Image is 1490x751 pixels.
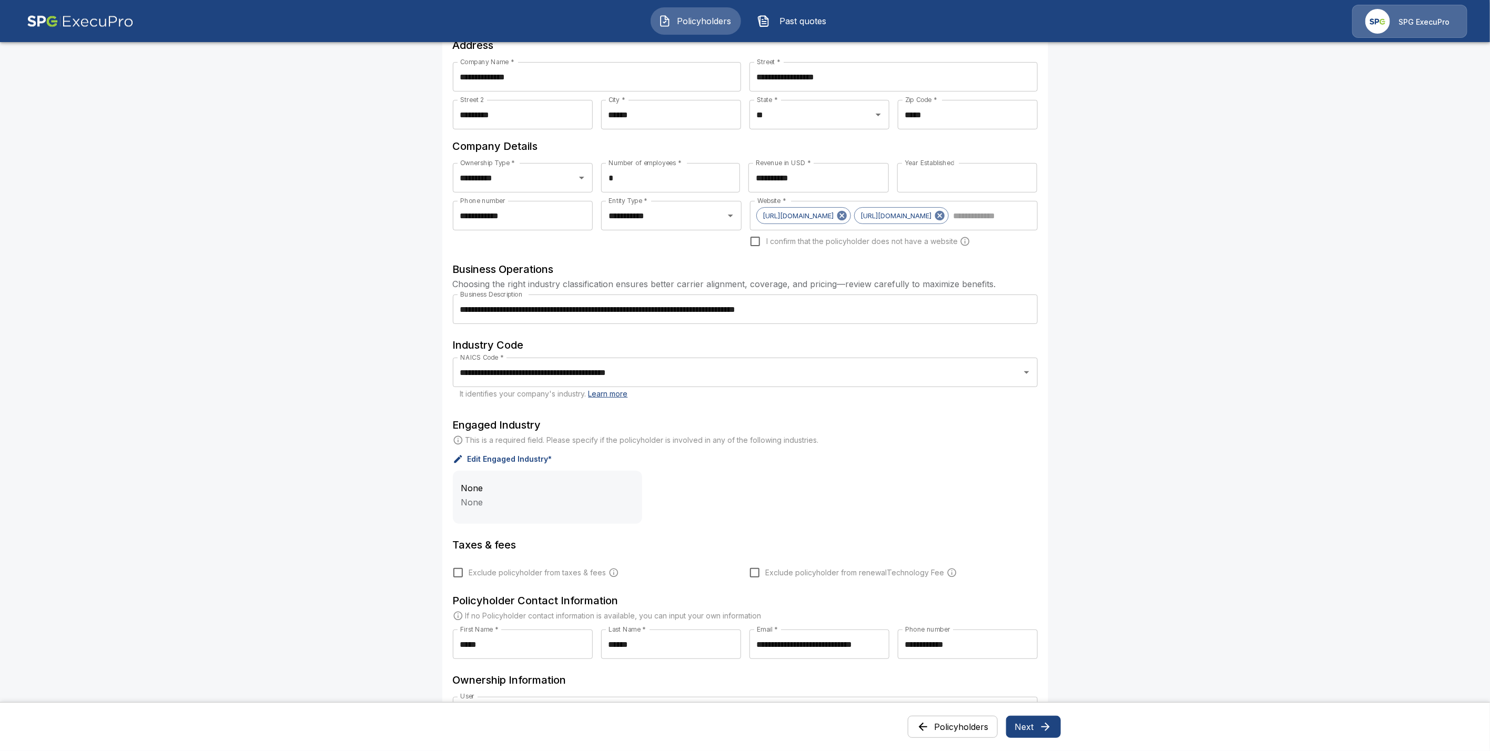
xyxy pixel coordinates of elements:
div: [URL][DOMAIN_NAME] [756,207,851,224]
h6: Engaged Industry [453,417,1038,433]
button: Open [1019,365,1034,380]
span: None [461,497,483,508]
span: Policyholders [675,15,733,27]
span: [URL][DOMAIN_NAME] [757,210,839,222]
p: If no Policyholder contact information is available, you can input your own information [465,611,762,621]
a: Learn more [589,389,628,398]
button: Open [574,170,589,185]
label: Phone number [460,196,505,205]
span: Exclude policyholder from taxes & fees [469,567,606,578]
span: Exclude policyholder from renewal Technology Fee [766,567,945,578]
label: Entity Type * [609,196,647,205]
label: Email * [757,625,778,634]
svg: Carrier and processing fees will still be applied [609,567,619,578]
button: Next [1006,716,1061,738]
span: It identifies your company's industry. [460,389,628,398]
span: I confirm that the policyholder does not have a website [766,236,958,247]
label: Phone number [905,625,950,634]
span: None [461,483,483,493]
label: Website * [757,196,786,205]
h6: Address [453,37,1038,54]
label: Ownership Type * [460,158,515,167]
label: User [460,692,475,701]
label: Street 2 [460,95,484,104]
h6: Policyholder Contact Information [453,592,1038,609]
label: Street * [757,57,781,66]
div: [URL][DOMAIN_NAME] [854,207,949,224]
span: [URL][DOMAIN_NAME] [855,210,937,222]
label: City * [609,95,625,104]
label: NAICS Code * [460,353,504,362]
h6: Company Details [453,138,1038,155]
label: Number of employees * [609,158,682,167]
label: State * [757,95,778,104]
img: Past quotes Icon [757,15,770,27]
img: Policyholders Icon [658,15,671,27]
img: Agency Icon [1365,9,1390,34]
h6: Industry Code [453,337,1038,353]
label: First Name * [460,625,499,634]
svg: Carriers run a cyber security scan on the policyholders' websites. Please enter a website wheneve... [960,236,970,247]
p: Edit Engaged Industry* [468,455,552,463]
p: This is a required field. Please specify if the policyholder is involved in any of the following ... [465,435,819,445]
label: Zip Code * [905,95,937,104]
svg: Carrier fees will still be applied [947,567,957,578]
button: Policyholders IconPolicyholders [651,7,741,35]
label: Last Name * [609,625,646,634]
button: Open [871,107,886,122]
h6: Business Operations [453,261,1038,278]
h6: Taxes & fees [453,536,1038,553]
label: Revenue in USD * [756,158,811,167]
button: Policyholders [908,716,998,738]
label: Business Description [460,290,523,299]
span: Past quotes [774,15,832,27]
button: Past quotes IconPast quotes [749,7,840,35]
a: Agency IconSPG ExecuPro [1352,5,1467,38]
h6: Ownership Information [453,672,1038,688]
p: Choosing the right industry classification ensures better carrier alignment, coverage, and pricin... [453,278,1038,290]
img: AA Logo [27,5,134,38]
p: SPG ExecuPro [1398,17,1450,27]
label: Company Name * [460,57,514,66]
button: Open [723,208,738,223]
label: Year Established [905,158,954,167]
